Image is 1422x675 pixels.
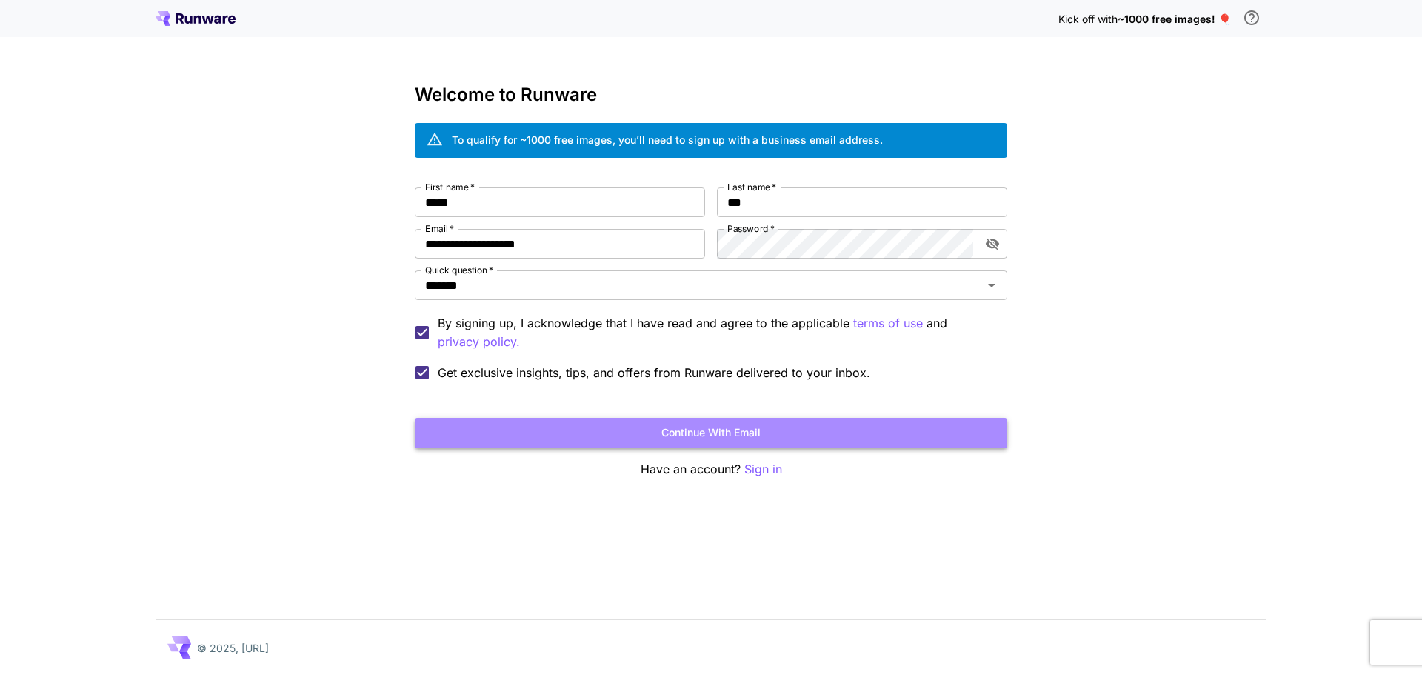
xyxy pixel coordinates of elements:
label: First name [425,181,475,193]
label: Last name [727,181,776,193]
button: Sign in [744,460,782,479]
h3: Welcome to Runware [415,84,1007,105]
span: ~1000 free images! 🎈 [1118,13,1231,25]
button: By signing up, I acknowledge that I have read and agree to the applicable and privacy policy. [853,314,923,333]
label: Email [425,222,454,235]
button: Open [981,275,1002,296]
label: Quick question [425,264,493,276]
p: privacy policy. [438,333,520,351]
button: Continue with email [415,418,1007,448]
p: Have an account? [415,460,1007,479]
div: To qualify for ~1000 free images, you’ll need to sign up with a business email address. [452,132,883,147]
p: By signing up, I acknowledge that I have read and agree to the applicable and [438,314,995,351]
p: terms of use [853,314,923,333]
button: By signing up, I acknowledge that I have read and agree to the applicable terms of use and [438,333,520,351]
button: In order to qualify for free credit, you need to sign up with a business email address and click ... [1237,3,1266,33]
span: Kick off with [1058,13,1118,25]
span: Get exclusive insights, tips, and offers from Runware delivered to your inbox. [438,364,870,382]
p: © 2025, [URL] [197,640,269,656]
label: Password [727,222,775,235]
button: toggle password visibility [979,230,1006,257]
